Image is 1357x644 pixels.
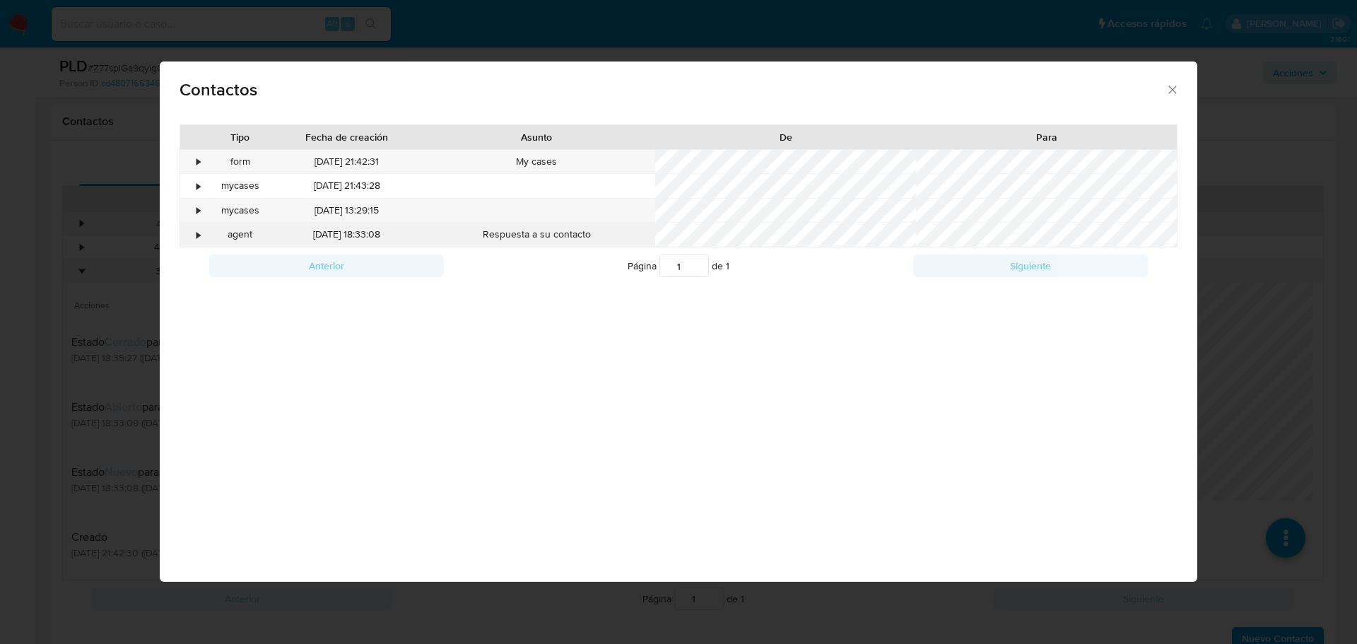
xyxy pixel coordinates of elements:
div: agent [205,223,276,247]
button: Anterior [209,255,444,278]
div: Tipo [215,130,266,144]
span: Página de [628,255,729,278]
div: [DATE] 21:42:31 [276,150,418,174]
button: close [1165,83,1178,95]
div: Respuesta a su contacto [418,223,656,247]
div: • [197,204,201,218]
div: [DATE] 21:43:28 [276,175,418,199]
div: Para [926,130,1167,144]
div: • [197,228,201,242]
div: Asunto [428,130,646,144]
div: [DATE] 13:29:15 [276,199,418,223]
div: • [197,180,201,194]
button: Siguiente [913,255,1148,278]
div: Fecha de creación [286,130,408,144]
span: 1 [726,259,729,274]
span: Contactos [180,81,1165,98]
div: [DATE] 18:33:08 [276,223,418,247]
div: De [665,130,906,144]
div: form [205,150,276,174]
div: • [197,155,201,169]
div: My cases [418,150,656,174]
div: mycases [205,199,276,223]
div: mycases [205,175,276,199]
